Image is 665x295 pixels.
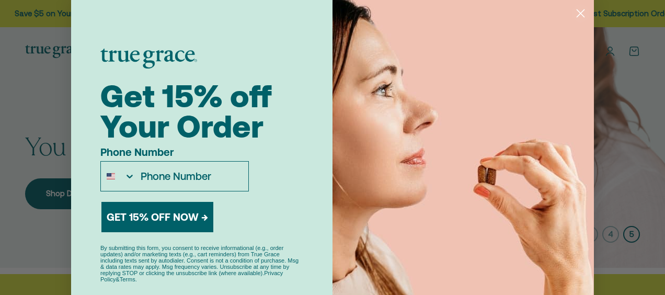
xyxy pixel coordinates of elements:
[101,162,135,191] button: Search Countries
[100,78,272,144] span: Get 15% off Your Order
[100,146,249,161] label: Phone Number
[101,202,213,232] button: GET 15% OFF NOW →
[100,270,283,282] a: Privacy Policy
[100,49,197,69] img: logo placeholder
[571,4,590,22] button: Close dialog
[135,162,248,191] input: Phone Number
[100,245,303,282] p: By submitting this form, you consent to receive informational (e.g., order updates) and/or market...
[107,172,115,180] img: United States
[120,276,135,282] a: Terms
